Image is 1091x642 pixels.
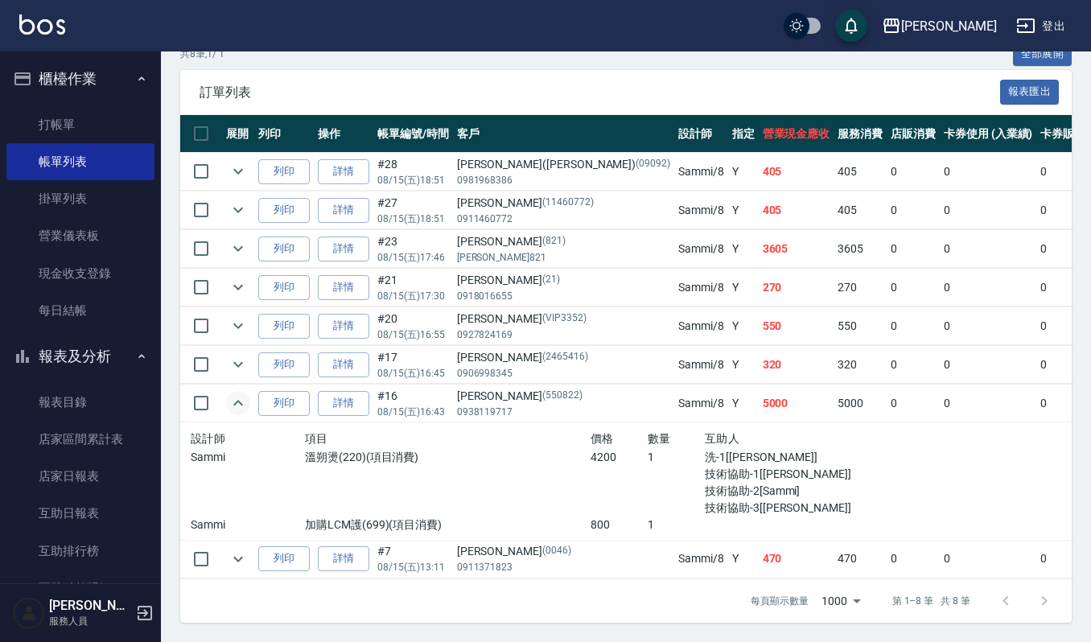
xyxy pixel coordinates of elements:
[1000,80,1060,105] button: 報表匯出
[318,391,369,416] a: 詳情
[834,385,887,422] td: 5000
[377,560,449,574] p: 08/15 (五) 13:11
[258,391,310,416] button: 列印
[6,217,154,254] a: 營業儀表板
[222,115,254,153] th: 展開
[457,311,670,327] div: [PERSON_NAME]
[940,191,1037,229] td: 0
[759,385,834,422] td: 5000
[305,432,328,445] span: 項目
[542,388,583,405] p: (550822)
[318,314,369,339] a: 詳情
[705,432,739,445] span: 互助人
[19,14,65,35] img: Logo
[705,449,876,466] p: 洗-1[[PERSON_NAME]]
[13,597,45,629] img: Person
[457,405,670,419] p: 0938119717
[453,115,674,153] th: 客戶
[457,250,670,265] p: [PERSON_NAME]821
[591,516,648,533] p: 800
[457,173,670,187] p: 0981968386
[542,349,588,366] p: (2465416)
[200,84,1000,101] span: 訂單列表
[377,173,449,187] p: 08/15 (五) 18:51
[1000,84,1060,99] a: 報表匯出
[373,230,453,268] td: #23
[1010,11,1072,41] button: 登出
[6,58,154,100] button: 櫃檯作業
[377,212,449,226] p: 08/15 (五) 18:51
[887,540,940,578] td: 0
[728,269,759,307] td: Y
[759,540,834,578] td: 470
[887,153,940,191] td: 0
[728,385,759,422] td: Y
[1013,42,1072,67] button: 全部展開
[835,10,867,42] button: save
[226,275,250,299] button: expand row
[457,543,670,560] div: [PERSON_NAME]
[674,230,728,268] td: Sammi /8
[674,191,728,229] td: Sammi /8
[728,346,759,384] td: Y
[759,269,834,307] td: 270
[6,143,154,180] a: 帳單列表
[457,388,670,405] div: [PERSON_NAME]
[373,540,453,578] td: #7
[728,153,759,191] td: Y
[728,115,759,153] th: 指定
[318,352,369,377] a: 詳情
[226,198,250,222] button: expand row
[6,570,154,607] a: 互助點數明細
[258,198,310,223] button: 列印
[940,346,1037,384] td: 0
[648,516,705,533] p: 1
[636,156,670,173] p: (09092)
[191,449,305,466] p: Sammi
[226,352,250,377] button: expand row
[887,115,940,153] th: 店販消費
[377,366,449,381] p: 08/15 (五) 16:45
[457,212,670,226] p: 0911460772
[226,391,250,415] button: expand row
[49,614,131,628] p: 服務人員
[728,230,759,268] td: Y
[6,384,154,421] a: 報表目錄
[759,307,834,345] td: 550
[49,598,131,614] h5: [PERSON_NAME]
[305,516,591,533] p: 加購LCM護(699)(項目消費)
[226,547,250,571] button: expand row
[6,335,154,377] button: 報表及分析
[377,327,449,342] p: 08/15 (五) 16:55
[834,191,887,229] td: 405
[705,500,876,516] p: 技術協助-3[[PERSON_NAME]]
[705,466,876,483] p: 技術協助-1[[PERSON_NAME]]
[887,230,940,268] td: 0
[318,275,369,300] a: 詳情
[542,272,560,289] p: (21)
[542,311,587,327] p: (VIP3352)
[457,560,670,574] p: 0911371823
[834,115,887,153] th: 服務消費
[674,115,728,153] th: 設計師
[759,153,834,191] td: 405
[834,269,887,307] td: 270
[887,269,940,307] td: 0
[305,449,591,466] p: 溫朔燙(220)(項目消費)
[457,195,670,212] div: [PERSON_NAME]
[591,449,648,466] p: 4200
[191,516,305,533] p: Sammi
[318,237,369,261] a: 詳情
[6,495,154,532] a: 互助日報表
[834,307,887,345] td: 550
[542,195,594,212] p: (11460772)
[887,307,940,345] td: 0
[728,540,759,578] td: Y
[6,533,154,570] a: 互助排行榜
[892,594,970,608] p: 第 1–8 筆 共 8 筆
[887,385,940,422] td: 0
[705,483,876,500] p: 技術協助-2[Sammi]
[377,250,449,265] p: 08/15 (五) 17:46
[373,346,453,384] td: #17
[674,346,728,384] td: Sammi /8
